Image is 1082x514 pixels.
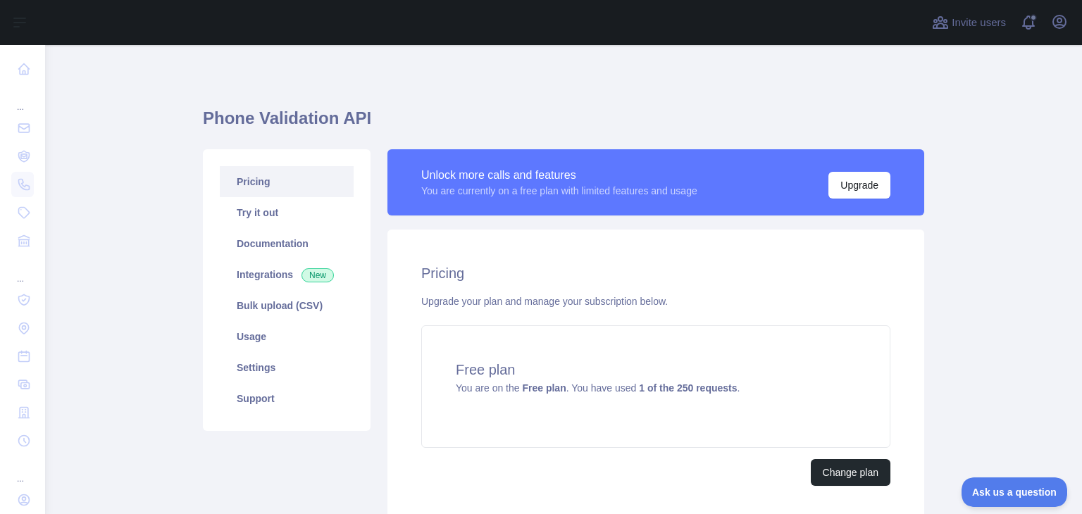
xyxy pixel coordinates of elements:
[811,459,890,486] button: Change plan
[220,259,354,290] a: Integrations New
[203,107,924,141] h1: Phone Validation API
[421,184,697,198] div: You are currently on a free plan with limited features and usage
[828,172,890,199] button: Upgrade
[456,360,856,380] h4: Free plan
[952,15,1006,31] span: Invite users
[301,268,334,282] span: New
[220,197,354,228] a: Try it out
[639,382,737,394] strong: 1 of the 250 requests
[456,382,740,394] span: You are on the . You have used .
[421,167,697,184] div: Unlock more calls and features
[220,290,354,321] a: Bulk upload (CSV)
[220,166,354,197] a: Pricing
[11,256,34,284] div: ...
[220,383,354,414] a: Support
[220,321,354,352] a: Usage
[11,456,34,484] div: ...
[421,263,890,283] h2: Pricing
[962,477,1068,507] iframe: Toggle Customer Support
[220,352,354,383] a: Settings
[220,228,354,259] a: Documentation
[421,294,890,308] div: Upgrade your plan and manage your subscription below.
[11,84,34,113] div: ...
[929,11,1009,34] button: Invite users
[522,382,566,394] strong: Free plan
